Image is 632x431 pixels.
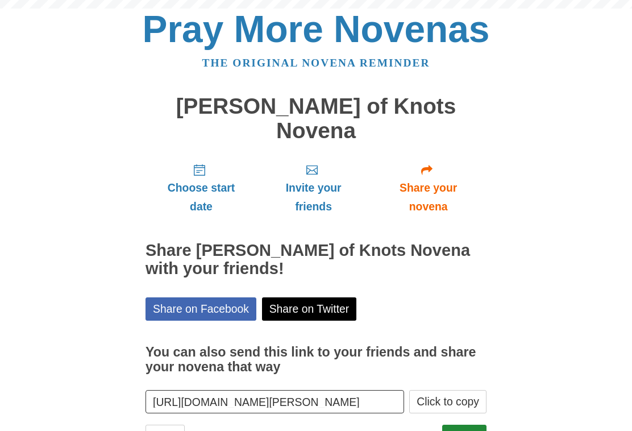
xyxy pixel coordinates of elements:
[143,8,490,50] a: Pray More Novenas
[145,297,256,321] a: Share on Facebook
[262,297,357,321] a: Share on Twitter
[145,154,257,222] a: Choose start date
[409,390,487,413] button: Click to copy
[145,242,487,278] h2: Share [PERSON_NAME] of Knots Novena with your friends!
[370,154,487,222] a: Share your novena
[202,57,430,69] a: The original novena reminder
[381,179,475,216] span: Share your novena
[157,179,246,216] span: Choose start date
[257,154,370,222] a: Invite your friends
[145,345,487,374] h3: You can also send this link to your friends and share your novena that way
[268,179,359,216] span: Invite your friends
[145,94,487,143] h1: [PERSON_NAME] of Knots Novena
